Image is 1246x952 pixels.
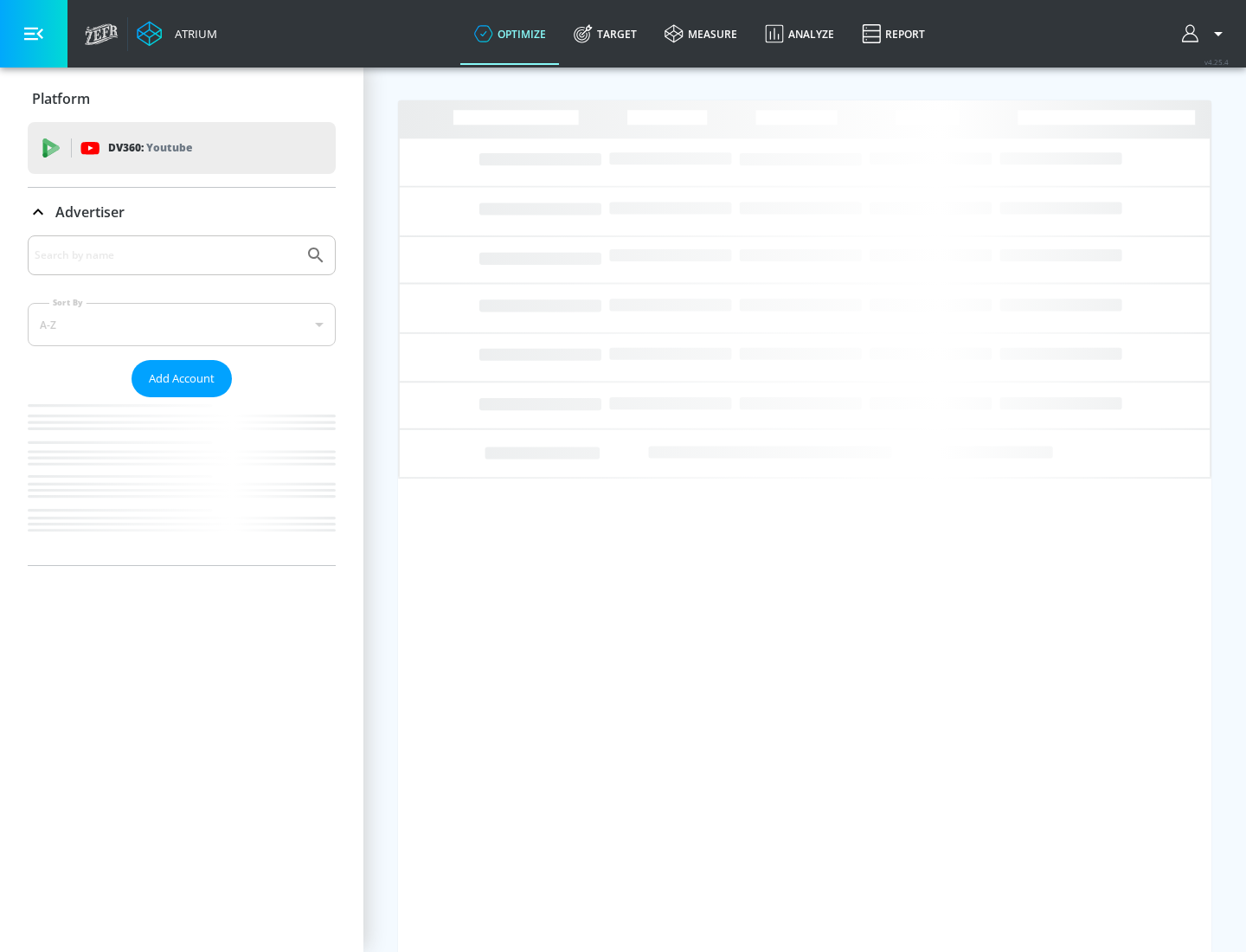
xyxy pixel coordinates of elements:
a: Report [848,3,939,65]
a: Analyze [751,3,848,65]
p: DV360: [108,138,192,158]
p: Youtube [146,138,192,157]
a: measure [651,3,751,65]
div: Advertiser [28,188,336,236]
span: Add Account [149,369,215,389]
div: A-Z [28,303,336,346]
div: Atrium [168,26,217,42]
span: v 4.25.4 [1204,57,1229,67]
div: DV360: Youtube [28,122,336,174]
label: Sort By [49,297,87,308]
a: optimize [460,3,560,65]
nav: list of Advertiser [28,397,336,565]
button: Add Account [132,360,232,397]
div: Platform [28,74,336,123]
input: Search by name [35,244,297,267]
a: Target [560,3,651,65]
p: Advertiser [55,203,125,222]
div: Advertiser [28,235,336,565]
a: Atrium [137,21,217,47]
p: Platform [32,89,90,108]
